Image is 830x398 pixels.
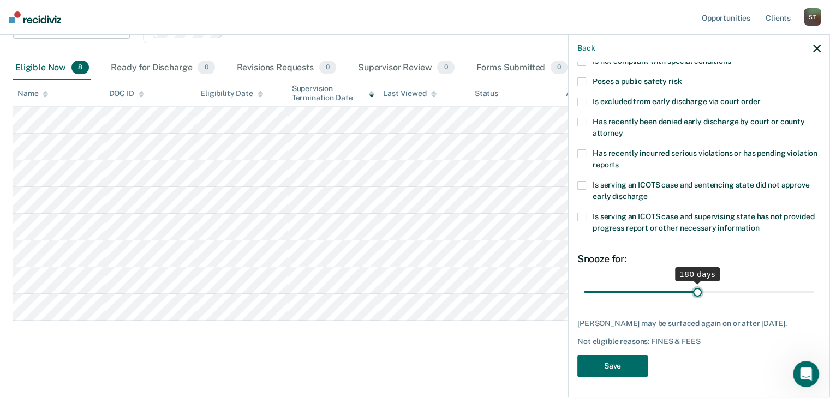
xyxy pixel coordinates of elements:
span: Poses a public safety risk [593,77,682,86]
div: Snooze for: [577,253,821,265]
div: Eligible Now [13,56,91,80]
div: [PERSON_NAME] may be surfaced again on or after [DATE]. [577,319,821,328]
span: Has recently incurred serious violations or has pending violation reports [593,149,817,169]
div: Supervisor Review [356,56,457,80]
div: 180 days [675,267,720,281]
div: Status [475,89,498,98]
div: Ready for Discharge [109,56,217,80]
div: Last Viewed [383,89,436,98]
div: Eligibility Date [200,89,263,98]
iframe: Intercom live chat [793,361,819,387]
button: Save [577,355,648,377]
span: Has recently been denied early discharge by court or county attorney [593,117,805,137]
span: Is serving an ICOTS case and supervising state has not provided progress report or other necessar... [593,212,814,232]
button: Back [577,44,595,53]
div: S T [804,8,821,26]
div: DOC ID [109,89,144,98]
div: Supervision Termination Date [292,84,375,102]
span: 0 [198,61,214,75]
span: Is excluded from early discharge via court order [593,97,760,106]
span: Is serving an ICOTS case and sentencing state did not approve early discharge [593,180,809,201]
span: 0 [319,61,336,75]
span: 0 [551,61,568,75]
div: Name [17,89,48,98]
div: Assigned to [566,89,617,98]
div: Not eligible reasons: FINES & FEES [577,337,821,346]
div: Revisions Requests [235,56,338,80]
img: Recidiviz [9,11,61,23]
span: 8 [71,61,89,75]
div: Forms Submitted [474,56,570,80]
span: 0 [437,61,454,75]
